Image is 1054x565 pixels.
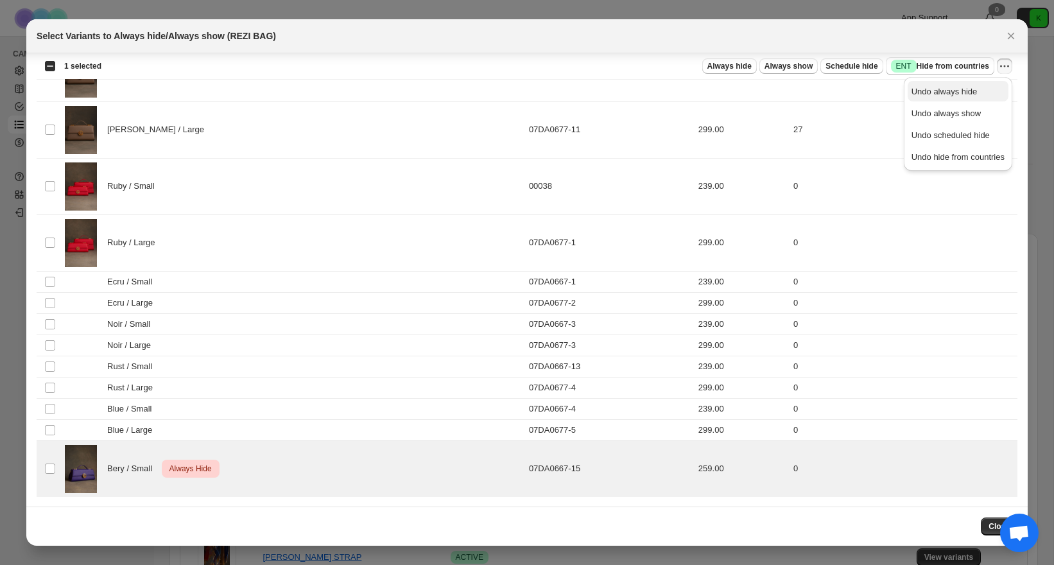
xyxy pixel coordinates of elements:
[790,101,1017,158] td: 27
[981,517,1017,535] button: Close
[107,462,159,475] span: Bery / Small
[695,398,790,419] td: 239.00
[525,158,695,214] td: 00038
[790,440,1017,496] td: 0
[702,58,757,74] button: Always hide
[65,106,97,154] img: REZI-BAG-MUDD-COLOR-FRONT-VIEW.jpg
[908,125,1008,145] button: Undo scheduled hide
[695,313,790,335] td: 239.00
[167,461,214,476] span: Always Hide
[525,377,695,398] td: 07DA0677-4
[525,398,695,419] td: 07DA0667-4
[790,335,1017,356] td: 0
[765,61,813,71] span: Always show
[107,236,162,249] span: Ruby / Large
[65,162,97,211] img: REZI-LEATHER-BAG-RUBY-COMPARISON-VIEW.jpg
[107,297,160,309] span: Ecru / Large
[989,521,1010,532] span: Close
[107,318,157,331] span: Noir / Small
[107,339,158,352] span: Noir / Large
[525,292,695,313] td: 07DA0677-2
[107,123,211,136] span: [PERSON_NAME] / Large
[908,103,1008,123] button: Undo always show
[525,214,695,271] td: 07DA0677-1
[107,275,159,288] span: Ecru / Small
[107,180,162,193] span: Ruby / Small
[64,61,101,71] span: 1 selected
[908,146,1008,167] button: Undo hide from countries
[525,101,695,158] td: 07DA0677-11
[911,152,1005,162] span: Undo hide from countries
[695,377,790,398] td: 299.00
[525,440,695,496] td: 07DA0667-15
[911,130,990,140] span: Undo scheduled hide
[695,419,790,440] td: 299.00
[525,419,695,440] td: 07DA0677-5
[37,30,276,42] h2: Select Variants to Always hide/Always show (REZI BAG)
[695,158,790,214] td: 239.00
[695,292,790,313] td: 299.00
[65,219,97,267] img: REZI-LEATHER-BAG-RUBY-COMPARISON-VIEW.jpg
[908,81,1008,101] button: Undo always hide
[911,87,978,96] span: Undo always hide
[790,356,1017,377] td: 0
[790,377,1017,398] td: 0
[107,360,159,373] span: Rust / Small
[997,58,1012,74] button: More actions
[891,60,989,73] span: Hide from countries
[695,214,790,271] td: 299.00
[107,424,159,437] span: Blue / Large
[707,61,752,71] span: Always hide
[790,419,1017,440] td: 0
[695,271,790,292] td: 239.00
[790,214,1017,271] td: 0
[790,158,1017,214] td: 0
[790,292,1017,313] td: 0
[695,440,790,496] td: 259.00
[107,403,159,415] span: Blue / Small
[65,445,97,493] img: SEP25NEW44197.jpg
[911,109,981,118] span: Undo always show
[695,356,790,377] td: 239.00
[107,381,160,394] span: Rust / Large
[825,61,877,71] span: Schedule hide
[1002,27,1020,45] button: Close
[820,58,883,74] button: Schedule hide
[886,57,994,75] button: SuccessENTHide from countries
[896,61,911,71] span: ENT
[695,101,790,158] td: 299.00
[525,313,695,335] td: 07DA0667-3
[1000,514,1039,552] div: Open chat
[525,335,695,356] td: 07DA0677-3
[759,58,818,74] button: Always show
[695,335,790,356] td: 299.00
[790,313,1017,335] td: 0
[525,271,695,292] td: 07DA0667-1
[790,271,1017,292] td: 0
[525,356,695,377] td: 07DA0667-13
[790,398,1017,419] td: 0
